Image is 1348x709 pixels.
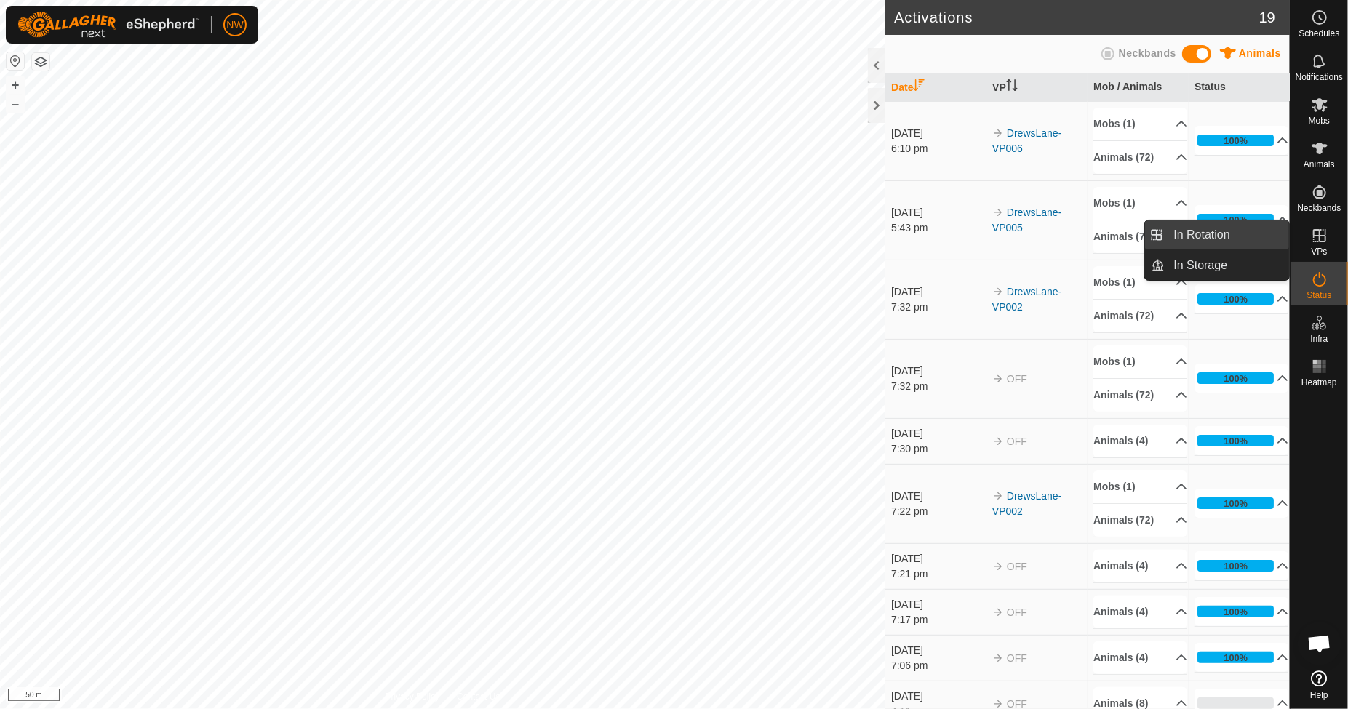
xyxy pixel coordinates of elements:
[1093,379,1187,412] p-accordion-header: Animals (72)
[1296,73,1343,81] span: Notifications
[1195,551,1288,580] p-accordion-header: 100%
[1093,141,1187,174] p-accordion-header: Animals (72)
[1224,651,1248,665] div: 100%
[1197,560,1274,572] div: 100%
[1195,597,1288,626] p-accordion-header: 100%
[7,52,24,70] button: Reset Map
[1006,81,1018,93] p-sorticon: Activate to sort
[1197,497,1274,509] div: 100%
[1197,697,1274,709] div: 0%
[1310,691,1328,700] span: Help
[986,73,1088,102] th: VP
[1093,550,1187,582] p-accordion-header: Animals (4)
[1093,641,1187,674] p-accordion-header: Animals (4)
[1165,220,1290,249] a: In Rotation
[1224,559,1248,573] div: 100%
[1224,292,1248,306] div: 100%
[891,126,985,141] div: [DATE]
[891,300,985,315] div: 7:32 pm
[992,207,1061,233] a: DrewsLane-VP005
[1088,73,1189,102] th: Mob / Animals
[1224,434,1248,448] div: 100%
[1093,220,1187,253] p-accordion-header: Animals (72)
[992,561,1004,572] img: arrow
[891,689,985,704] div: [DATE]
[1093,108,1187,140] p-accordion-header: Mobs (1)
[1165,251,1290,280] a: In Storage
[1145,251,1289,280] li: In Storage
[1093,345,1187,378] p-accordion-header: Mobs (1)
[7,76,24,94] button: +
[1197,135,1274,146] div: 100%
[1224,372,1248,385] div: 100%
[1298,622,1341,665] div: Open chat
[992,286,1061,313] a: DrewsLane-VP002
[1304,160,1335,169] span: Animals
[992,490,1004,502] img: arrow
[992,436,1004,447] img: arrow
[1195,126,1288,155] p-accordion-header: 100%
[1301,378,1337,387] span: Heatmap
[457,690,500,703] a: Contact Us
[1195,205,1288,234] p-accordion-header: 100%
[891,364,985,379] div: [DATE]
[891,441,985,457] div: 7:30 pm
[992,490,1061,517] a: DrewsLane-VP002
[7,95,24,113] button: –
[894,9,1259,26] h2: Activations
[1145,220,1289,249] li: In Rotation
[992,373,1004,385] img: arrow
[1224,497,1248,510] div: 100%
[1259,7,1275,28] span: 19
[1299,29,1339,38] span: Schedules
[1197,214,1274,225] div: 100%
[992,127,1004,139] img: arrow
[1195,364,1288,393] p-accordion-header: 100%
[891,612,985,628] div: 7:17 pm
[891,643,985,658] div: [DATE]
[1291,665,1348,705] a: Help
[1093,300,1187,332] p-accordion-header: Animals (72)
[1195,426,1288,455] p-accordion-header: 100%
[1195,643,1288,672] p-accordion-header: 100%
[992,207,1004,218] img: arrow
[1195,489,1288,518] p-accordion-header: 100%
[1093,596,1187,628] p-accordion-header: Animals (4)
[1174,226,1230,244] span: In Rotation
[1197,435,1274,446] div: 100%
[1093,425,1187,457] p-accordion-header: Animals (4)
[1310,335,1328,343] span: Infra
[1224,605,1248,619] div: 100%
[1093,266,1187,299] p-accordion-header: Mobs (1)
[1309,116,1330,125] span: Mobs
[386,690,440,703] a: Privacy Policy
[992,652,1004,664] img: arrow
[1307,291,1331,300] span: Status
[1007,436,1027,447] span: OFF
[17,12,199,38] img: Gallagher Logo
[1224,134,1248,148] div: 100%
[1297,204,1341,212] span: Neckbands
[1007,561,1027,572] span: OFF
[913,81,925,93] p-sorticon: Activate to sort
[1093,504,1187,537] p-accordion-header: Animals (72)
[32,53,49,71] button: Map Layers
[891,551,985,566] div: [DATE]
[992,286,1004,297] img: arrow
[1197,652,1274,663] div: 100%
[1195,284,1288,313] p-accordion-header: 100%
[891,566,985,582] div: 7:21 pm
[1119,47,1176,59] span: Neckbands
[992,127,1061,154] a: DrewsLane-VP006
[1093,187,1187,220] p-accordion-header: Mobs (1)
[891,220,985,236] div: 5:43 pm
[1197,372,1274,384] div: 100%
[1189,73,1290,102] th: Status
[891,284,985,300] div: [DATE]
[891,597,985,612] div: [DATE]
[885,73,986,102] th: Date
[891,504,985,519] div: 7:22 pm
[891,205,985,220] div: [DATE]
[891,489,985,504] div: [DATE]
[992,606,1004,618] img: arrow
